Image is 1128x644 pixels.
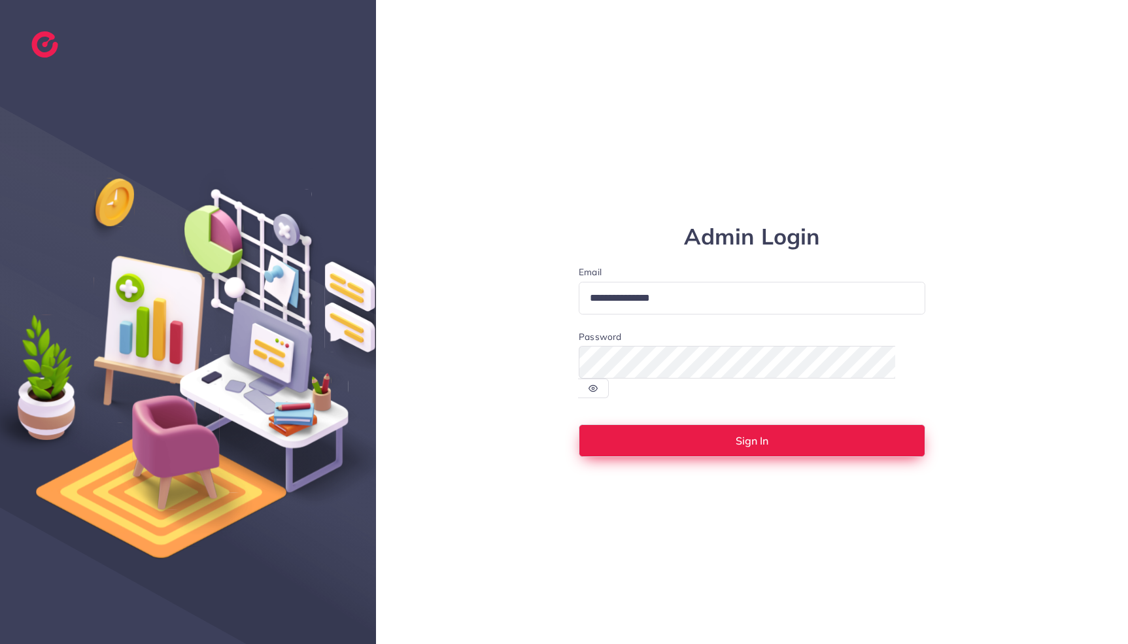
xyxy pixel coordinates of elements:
label: Email [579,265,925,279]
button: Sign In [579,424,925,457]
label: Password [579,330,621,343]
span: Sign In [736,435,768,446]
img: logo [31,31,58,58]
h1: Admin Login [579,224,925,250]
